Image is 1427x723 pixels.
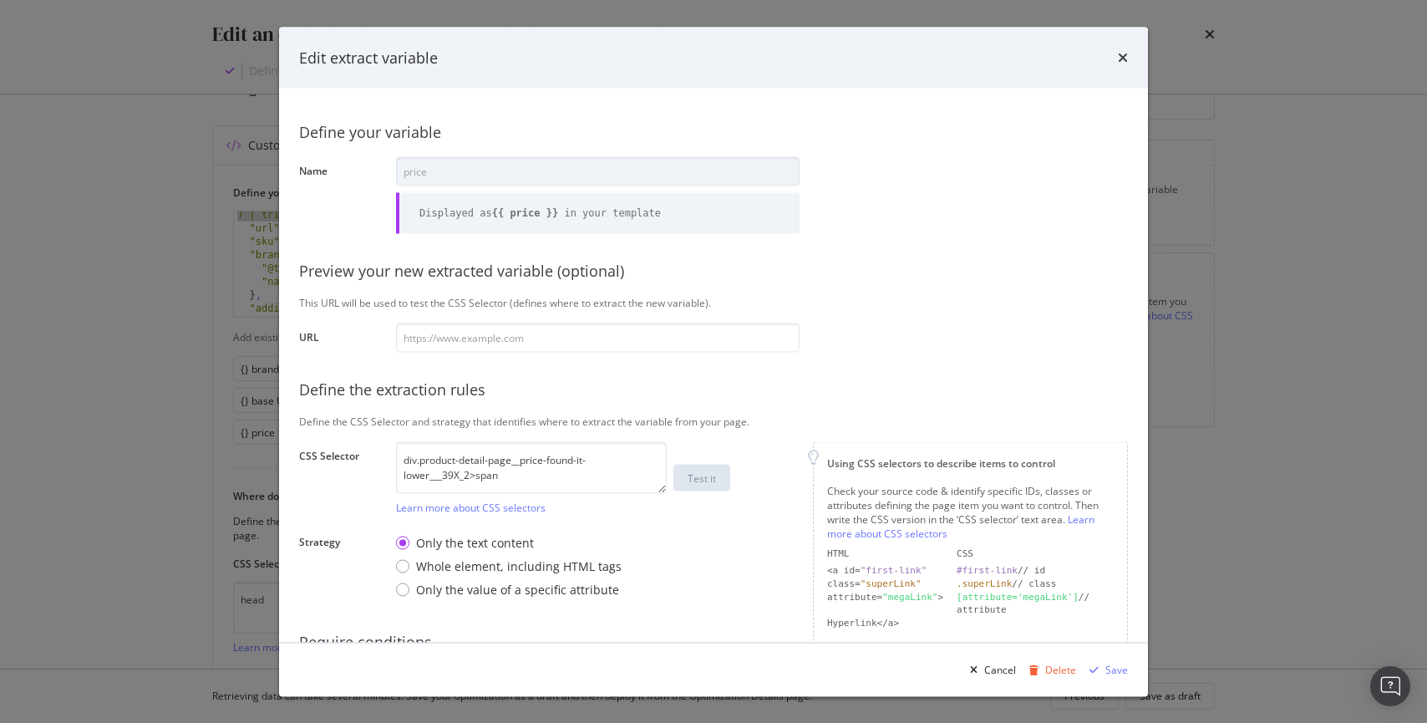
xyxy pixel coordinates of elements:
[957,591,1079,602] div: [attribute='megaLink']
[957,565,1018,576] div: #first-link
[957,547,1114,561] div: CSS
[673,465,730,491] button: Test it
[1023,656,1076,683] button: Delete
[299,631,1128,653] div: Require conditions
[957,577,1114,590] div: // class
[827,590,943,616] div: attribute= >
[299,163,383,229] label: Name
[299,122,1128,144] div: Define your variable
[827,577,943,590] div: class=
[1370,666,1410,706] div: Open Intercom Messenger
[1118,47,1128,69] div: times
[299,47,438,69] div: Edit extract variable
[827,456,1114,470] div: Using CSS selectors to describe items to control
[957,590,1114,616] div: // attribute
[396,500,546,514] a: Learn more about CSS selectors
[416,534,534,551] div: Only the text content
[299,448,383,510] label: CSS Selector
[396,323,800,352] input: https://www.example.com
[396,581,622,598] div: Only the value of a specific attribute
[419,206,661,220] div: Displayed as in your template
[688,471,716,485] div: Test it
[416,581,619,598] div: Only the value of a specific attribute
[957,578,1012,588] div: .superLink
[1083,656,1128,683] button: Save
[882,591,937,602] div: "megaLink"
[984,662,1016,676] div: Cancel
[279,27,1148,696] div: modal
[963,656,1016,683] button: Cancel
[299,379,1128,400] div: Define the extraction rules
[416,558,622,574] div: Whole element, including HTML tags
[299,295,1128,309] div: This URL will be used to test the CSS Selector (defines where to extract the new variable).
[861,578,922,588] div: "superLink"
[299,414,1128,428] div: Define the CSS Selector and strategy that identifies where to extract the variable from your page.
[1105,662,1128,676] div: Save
[827,564,943,578] div: <a id=
[299,329,383,348] label: URL
[396,558,622,574] div: Whole element, including HTML tags
[957,564,1114,578] div: // id
[299,534,383,600] label: Strategy
[827,483,1114,541] div: Check your source code & identify specific IDs, classes or attributes defining the page item you ...
[299,261,1128,283] div: Preview your new extracted variable (optional)
[396,441,667,493] textarea: div.product-detail-page__price-found-it-lower___39X_2>span
[827,512,1094,541] a: Learn more about CSS selectors
[827,616,943,629] div: Hyperlink</a>
[1045,662,1076,676] div: Delete
[492,206,558,218] b: {{ price }}
[827,547,943,561] div: HTML
[396,534,622,551] div: Only the text content
[861,565,927,576] div: "first-link"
